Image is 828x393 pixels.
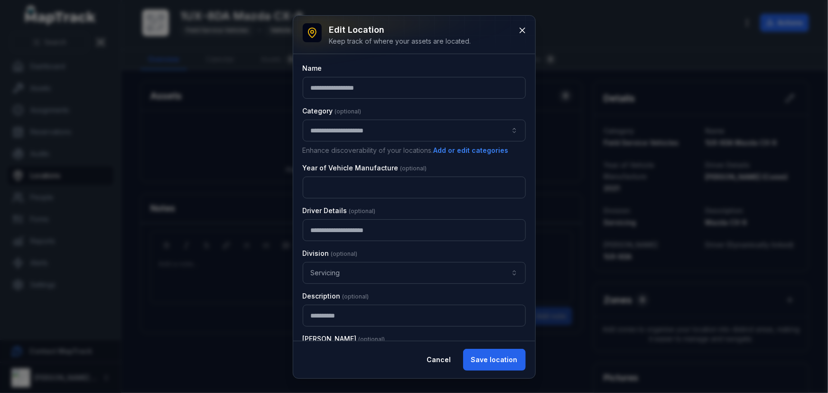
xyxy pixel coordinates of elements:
label: Category [303,106,362,116]
button: Cancel [419,349,459,371]
label: Description [303,291,369,301]
button: Add or edit categories [433,145,509,156]
label: [PERSON_NAME] [303,334,385,344]
label: Division [303,249,358,258]
button: Servicing [303,262,526,284]
label: Year of Vehicle Manufacture [303,163,427,173]
div: Keep track of where your assets are located. [329,37,471,46]
label: Driver Details [303,206,376,215]
p: Enhance discoverability of your locations. [303,145,526,156]
h3: Edit location [329,23,471,37]
button: Save location [463,349,526,371]
label: Name [303,64,322,73]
